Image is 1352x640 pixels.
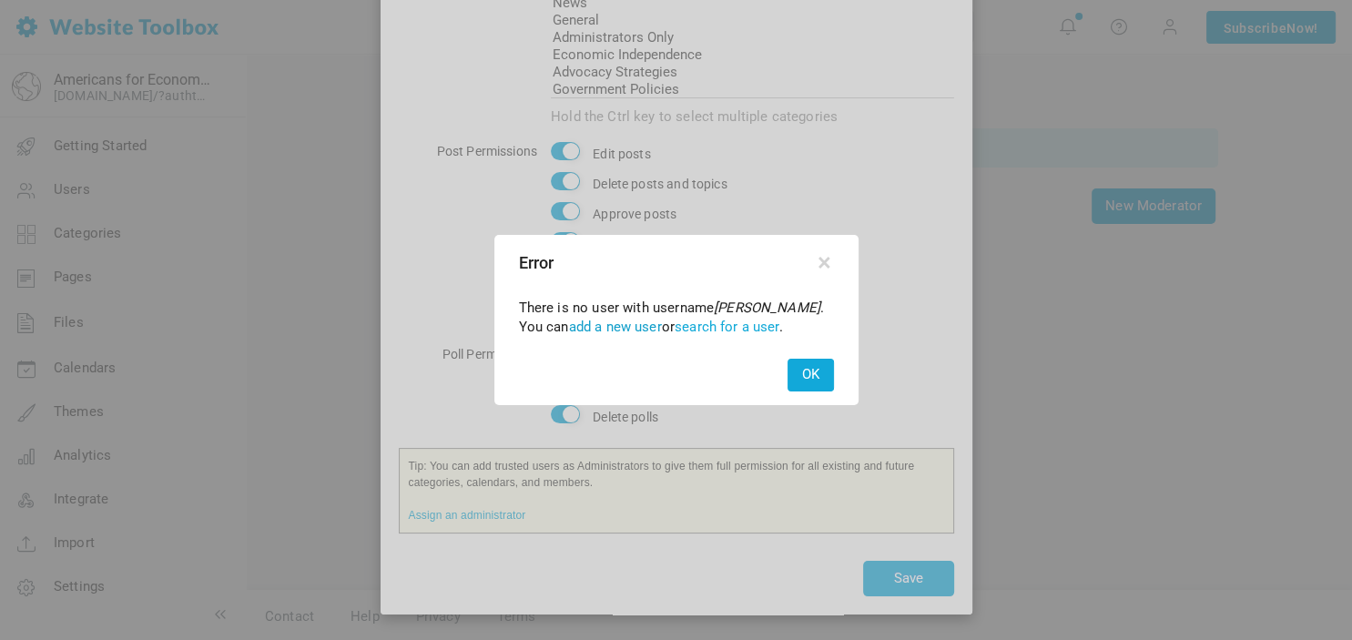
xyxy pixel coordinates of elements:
div: There is no user with username . You can or . [497,288,856,349]
a: search for a user [675,319,779,335]
a: add a new user [569,319,662,335]
button: OK [788,359,834,391]
span: Error [519,250,802,275]
i: [PERSON_NAME] [714,300,820,316]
